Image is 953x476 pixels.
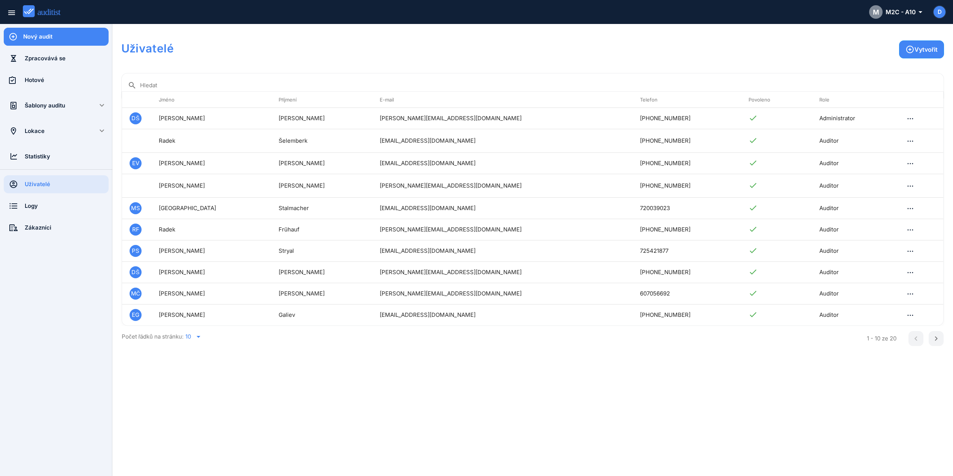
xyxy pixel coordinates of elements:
[632,198,741,219] td: 720039023
[632,129,741,153] td: [PHONE_NUMBER]
[372,153,632,174] td: [EMAIL_ADDRESS][DOMAIN_NAME]
[4,219,109,237] a: Zákazníci
[4,122,88,140] a: Lokace
[4,148,109,166] a: Statistiky
[131,114,139,122] span: DŠ
[372,92,632,108] th: E-mail: Not sorted. Activate to sort ascending.
[749,289,758,298] i: check
[271,219,372,240] td: Frühauf
[372,174,632,198] td: [PERSON_NAME][EMAIL_ADDRESS][DOMAIN_NAME]
[632,92,741,108] th: Telefon: Not sorted. Activate to sort ascending.
[151,240,271,262] td: [PERSON_NAME]
[131,204,140,212] span: MS
[185,333,191,340] div: 10
[632,262,741,283] td: [PHONE_NUMBER]
[812,240,896,262] td: Auditor
[632,153,741,174] td: [PHONE_NUMBER]
[812,262,896,283] td: Auditor
[271,198,372,219] td: Stalmacher
[372,283,632,304] td: [PERSON_NAME][EMAIL_ADDRESS][DOMAIN_NAME]
[749,267,758,276] i: check
[4,49,109,67] a: Zpracovává se
[130,179,144,193] img: 1634028730_61654cbad4ae0.png
[372,219,632,240] td: [PERSON_NAME][EMAIL_ADDRESS][DOMAIN_NAME]
[372,198,632,219] td: [EMAIL_ADDRESS][DOMAIN_NAME]
[121,40,174,56] h1: Uživatelé
[132,247,139,255] span: PS
[151,153,271,174] td: [PERSON_NAME]
[140,79,938,91] input: Hledat
[873,7,879,17] span: M
[23,33,109,41] div: Nový audit
[863,3,928,21] button: MM2C - A10
[194,332,203,341] i: arrow_drop_down
[25,54,109,63] div: Zpracovává se
[749,225,758,234] i: check
[749,310,758,319] i: check
[131,289,140,298] span: MČ
[25,180,109,188] div: Uživatelé
[271,283,372,304] td: [PERSON_NAME]
[632,219,741,240] td: [PHONE_NUMBER]
[812,92,896,108] th: Role: Not sorted. Activate to sort ascending.
[812,198,896,219] td: Auditor
[812,304,896,326] td: Auditor
[812,219,896,240] td: Auditor
[869,5,922,19] div: M2C - A10
[131,268,139,276] span: DŠ
[867,334,896,343] div: 1 - 10 ze 20
[741,92,812,108] th: Povoleno: Not sorted. Activate to sort ascending.
[372,240,632,262] td: [EMAIL_ADDRESS][DOMAIN_NAME]
[271,174,372,198] td: [PERSON_NAME]
[25,224,109,232] div: Zákazníci
[271,304,372,326] td: Galiev
[4,175,109,193] a: Uživatelé
[132,311,139,319] span: EG
[749,158,758,167] i: check
[812,283,896,304] td: Auditor
[372,262,632,283] td: [PERSON_NAME][EMAIL_ADDRESS][DOMAIN_NAME]
[151,129,271,153] td: Radek
[372,304,632,326] td: [EMAIL_ADDRESS][DOMAIN_NAME]
[812,153,896,174] td: Auditor
[271,129,372,153] td: Šelemberk
[97,101,106,110] i: keyboard_arrow_down
[899,40,944,58] button: Vytvořit
[749,203,758,212] i: check
[372,108,632,129] td: [PERSON_NAME][EMAIL_ADDRESS][DOMAIN_NAME]
[896,92,943,108] th: : Not sorted.
[151,174,271,198] td: [PERSON_NAME]
[271,262,372,283] td: [PERSON_NAME]
[25,152,109,161] div: Statistiky
[151,92,271,108] th: Jméno: Not sorted. Activate to sort ascending.
[916,7,922,16] i: arrow_drop_down_outlined
[271,108,372,129] td: [PERSON_NAME]
[4,71,109,89] a: Hotové
[151,219,271,240] td: Radek
[151,283,271,304] td: [PERSON_NAME]
[749,246,758,255] i: check
[97,126,106,135] i: keyboard_arrow_down
[25,202,109,210] div: Logy
[4,97,88,115] a: Šablony auditu
[812,108,896,129] td: Administrator
[938,8,942,16] span: D
[632,240,741,262] td: 725421877
[632,283,741,304] td: 607056692
[749,113,758,122] i: check
[271,92,372,108] th: Příjmení: Not sorted. Activate to sort ascending.
[132,159,139,167] span: EV
[132,225,139,234] span: RF
[749,136,758,145] i: check
[122,326,847,348] div: Počet řádků na stránku:
[632,108,741,129] td: [PHONE_NUMBER]
[151,108,271,129] td: [PERSON_NAME]
[151,198,271,219] td: [GEOGRAPHIC_DATA]
[271,240,372,262] td: Stryal
[812,129,896,153] td: Auditor
[122,92,151,108] th: : Not sorted.
[749,181,758,190] i: check
[271,153,372,174] td: [PERSON_NAME]
[632,174,741,198] td: [PHONE_NUMBER]
[151,262,271,283] td: [PERSON_NAME]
